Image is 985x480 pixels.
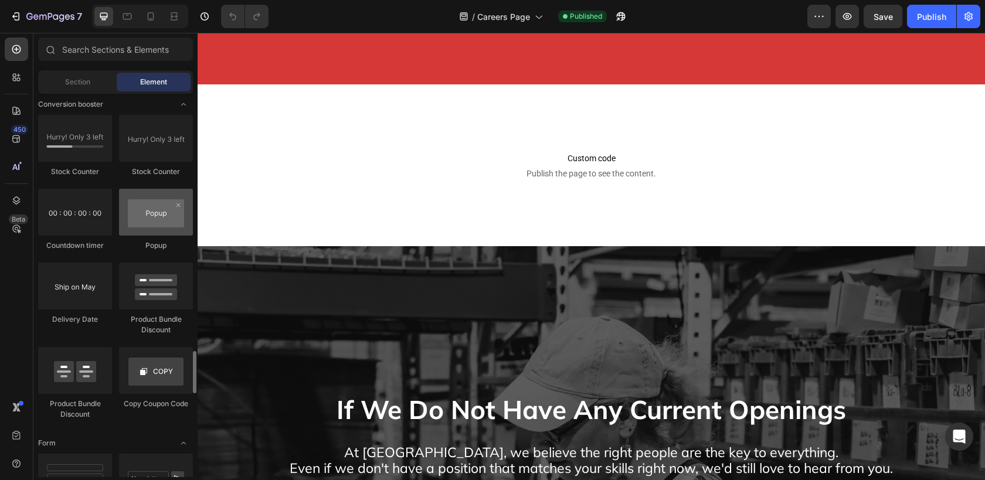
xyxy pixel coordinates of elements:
[198,33,985,480] iframe: To enrich screen reader interactions, please activate Accessibility in Grammarly extension settings
[174,434,193,452] span: Toggle open
[11,125,28,134] div: 450
[472,11,475,23] span: /
[65,77,90,87] span: Section
[917,11,946,23] div: Publish
[570,11,602,22] span: Published
[874,12,893,22] span: Save
[38,314,112,325] div: Delivery Date
[477,11,530,23] span: Careers Page
[38,38,193,61] input: Search Sections & Elements
[38,399,112,420] div: Product Bundle Discount
[864,5,902,28] button: Save
[5,5,87,28] button: 7
[119,314,193,335] div: Product Bundle Discount
[174,95,193,114] span: Toggle open
[221,5,269,28] div: Undo/Redo
[119,240,193,251] div: Popup
[119,399,193,409] div: Copy Coupon Code
[140,77,167,87] span: Element
[38,166,112,177] div: Stock Counter
[907,5,956,28] button: Publish
[9,215,28,224] div: Beta
[38,99,103,110] span: Conversion booster
[945,423,973,451] div: Open Intercom Messenger
[38,438,56,448] span: Form
[38,240,112,251] div: Countdown timer
[77,9,82,23] p: 7
[119,166,193,177] div: Stock Counter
